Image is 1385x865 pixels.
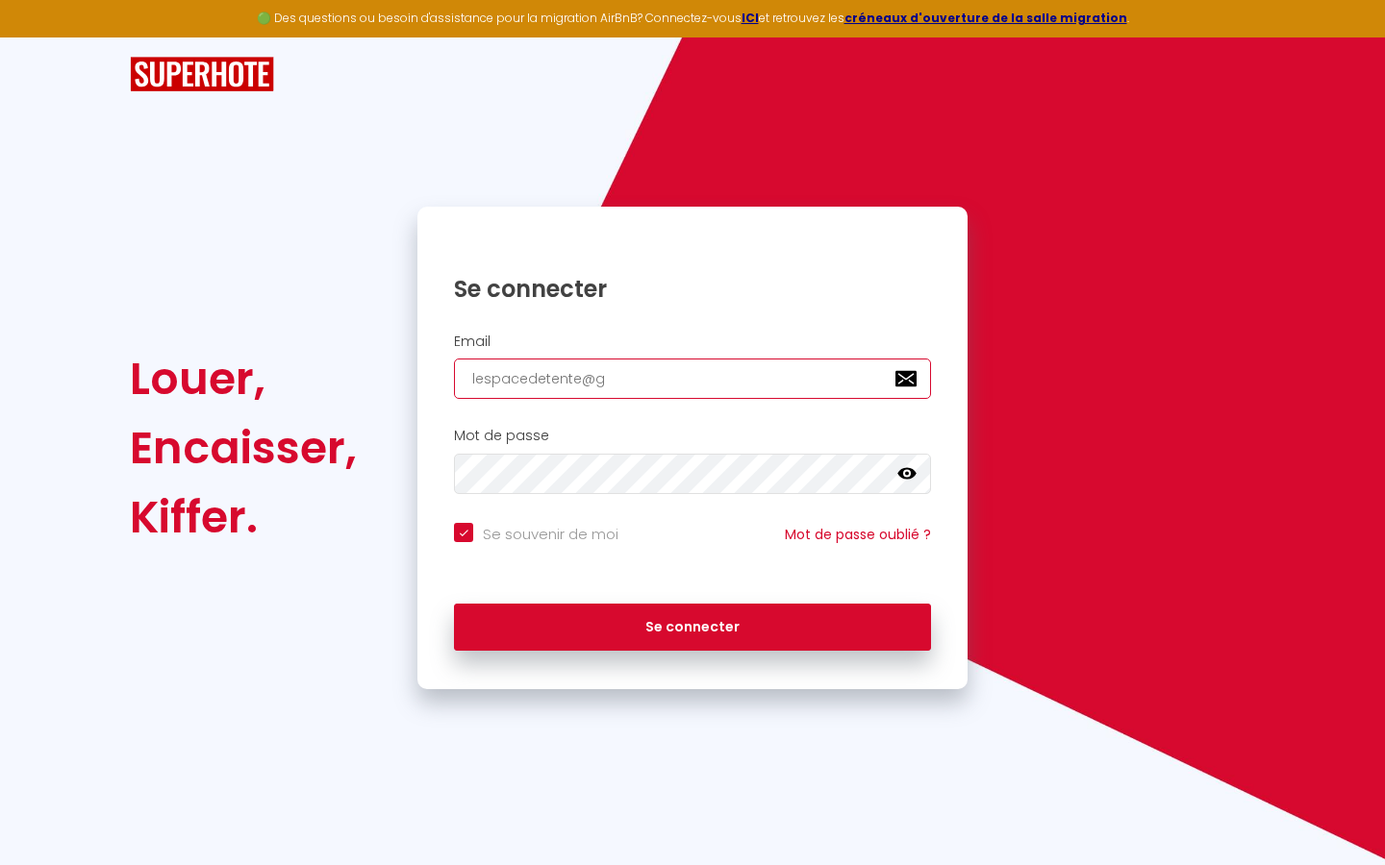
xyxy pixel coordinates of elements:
[454,604,931,652] button: Se connecter
[130,344,357,413] div: Louer,
[844,10,1127,26] a: créneaux d'ouverture de la salle migration
[15,8,73,65] button: Ouvrir le widget de chat LiveChat
[454,358,931,399] input: Ton Email
[785,525,931,544] a: Mot de passe oublié ?
[742,10,759,26] a: ICI
[454,334,931,350] h2: Email
[454,274,931,304] h1: Se connecter
[454,428,931,444] h2: Mot de passe
[130,482,357,552] div: Kiffer.
[130,413,357,482] div: Encaisser,
[130,57,274,92] img: SuperHote logo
